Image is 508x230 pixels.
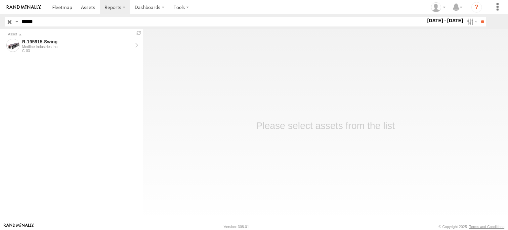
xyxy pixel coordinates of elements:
span: Refresh [135,30,143,36]
div: © Copyright 2025 - [439,225,504,229]
label: Search Filter Options [464,17,479,26]
a: Visit our Website [4,223,34,230]
a: Terms and Conditions [469,225,504,229]
div: Version: 308.01 [224,225,249,229]
div: C-03 [22,49,133,53]
div: Medline Industries Inc [22,45,133,49]
div: Idaliz Kaminski [429,2,448,12]
div: Click to Sort [8,33,132,36]
label: [DATE] - [DATE] [426,17,465,24]
img: rand-logo.svg [7,5,41,10]
label: Search Query [14,17,19,26]
div: R-195915-Swing - View Asset History [22,39,133,45]
i: ? [471,2,482,13]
